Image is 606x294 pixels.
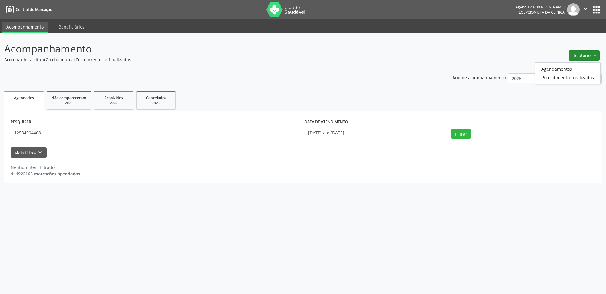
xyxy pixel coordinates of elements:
span: Recepcionista da clínica [516,10,565,15]
div: Nenhum item filtrado [11,164,80,171]
button: Mais filtroskeyboard_arrow_down [11,147,47,158]
div: Agencia de [PERSON_NAME] [515,5,565,10]
span: Cancelados [146,95,166,100]
div: de [11,171,80,177]
a: Procedimentos realizados [535,73,600,82]
input: Nome, código do beneficiário ou CPF [11,127,301,139]
a: Beneficiários [54,22,89,32]
input: Selecione um intervalo [305,127,448,139]
a: Agendamentos [535,65,600,73]
ul: Relatórios [535,62,601,84]
a: Acompanhamento [2,22,48,33]
a: Central de Marcação [4,5,52,15]
span: Resolvidos [104,95,123,100]
span: Agendados [14,95,34,100]
label: DATA DE ATENDIMENTO [305,117,348,127]
div: 2025 [141,101,171,105]
p: Ano de acompanhamento [452,73,506,81]
button: Filtrar [451,129,471,139]
div: 2025 [98,101,129,105]
p: Acompanhe a situação das marcações correntes e finalizadas [4,56,422,63]
div: 2025 [51,101,86,105]
span: Central de Marcação [16,7,52,12]
strong: 1922163 marcações agendadas [16,171,80,177]
button: apps [591,5,602,15]
button: Relatórios [569,50,600,61]
span: Não compareceram [51,95,86,100]
i:  [582,5,589,12]
label: PESQUISAR [11,117,31,127]
img: img [567,3,580,16]
button:  [580,3,591,16]
i: keyboard_arrow_down [37,149,43,156]
p: Acompanhamento [4,41,422,56]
